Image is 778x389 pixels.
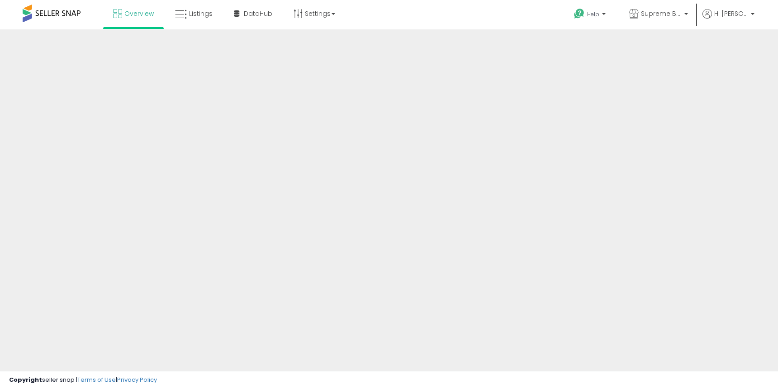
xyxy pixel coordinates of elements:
a: Privacy Policy [117,375,157,384]
span: Help [587,10,599,18]
a: Terms of Use [77,375,116,384]
span: DataHub [244,9,272,18]
a: Help [567,1,615,29]
span: Supreme Best Deals, LLC [641,9,682,18]
strong: Copyright [9,375,42,384]
i: Get Help [574,8,585,19]
div: seller snap | | [9,376,157,384]
a: Hi [PERSON_NAME] [702,9,754,29]
span: Hi [PERSON_NAME] [714,9,748,18]
span: Overview [124,9,154,18]
span: Listings [189,9,213,18]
